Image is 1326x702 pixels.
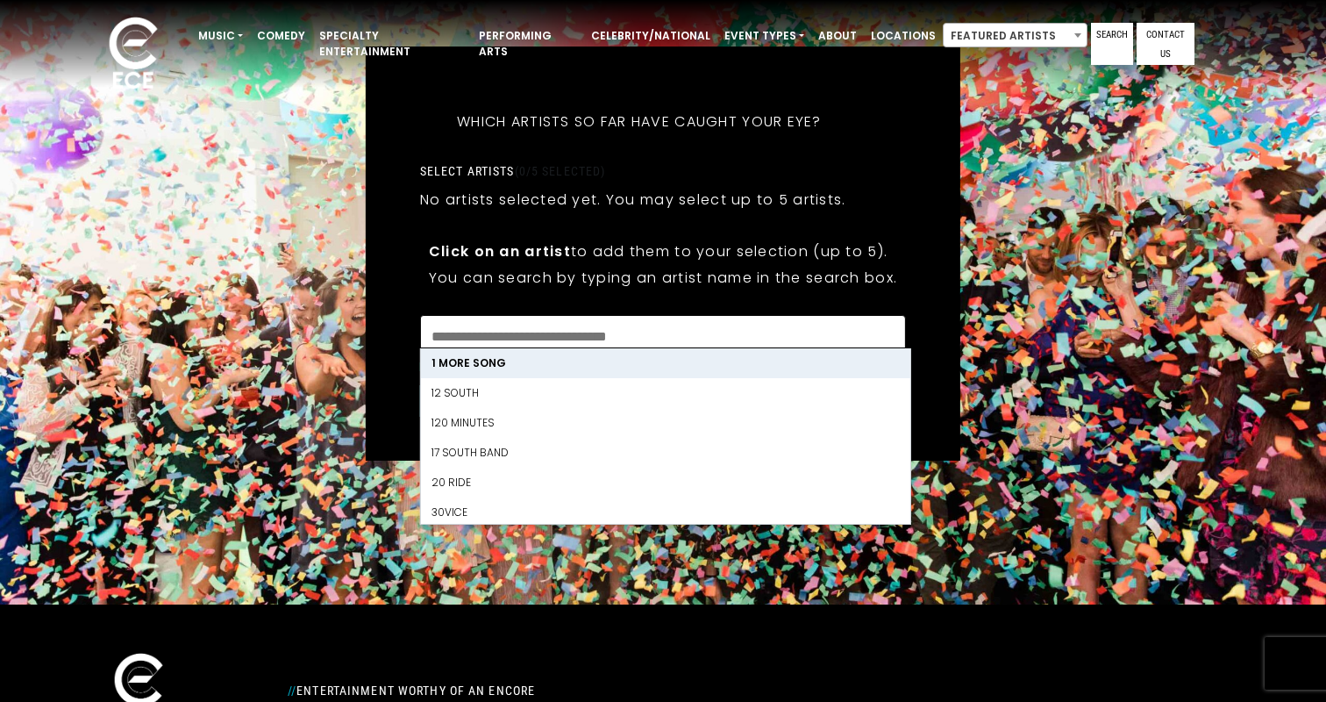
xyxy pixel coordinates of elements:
textarea: Search [431,326,895,342]
a: Music [191,21,250,51]
a: Performing Arts [472,21,584,67]
strong: Click on an artist [429,241,571,261]
span: Featured Artists [943,23,1087,47]
span: (0/5 selected) [515,164,606,178]
img: ece_new_logo_whitev2-1.png [89,12,177,97]
a: Locations [864,21,943,51]
a: Contact Us [1137,23,1194,65]
a: Celebrity/National [584,21,717,51]
li: 1 More Song [421,348,910,378]
span: // [288,684,296,698]
li: 30Vice [421,498,910,527]
p: You can search by typing an artist name in the search box. [429,267,897,289]
a: About [811,21,864,51]
a: Event Types [717,21,811,51]
li: 20 Ride [421,468,910,498]
label: Select artists [420,163,605,179]
p: to add them to your selection (up to 5). [429,240,897,262]
li: 120 Minutes [421,408,910,438]
a: Search [1091,23,1133,65]
a: Comedy [250,21,312,51]
h5: Which artists so far have caught your eye? [420,90,859,154]
p: No artists selected yet. You may select up to 5 artists. [420,189,846,211]
span: Featured Artists [944,24,1087,48]
li: 12 South [421,378,910,408]
li: 17 South Band [421,438,910,468]
a: Specialty Entertainment [312,21,472,67]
